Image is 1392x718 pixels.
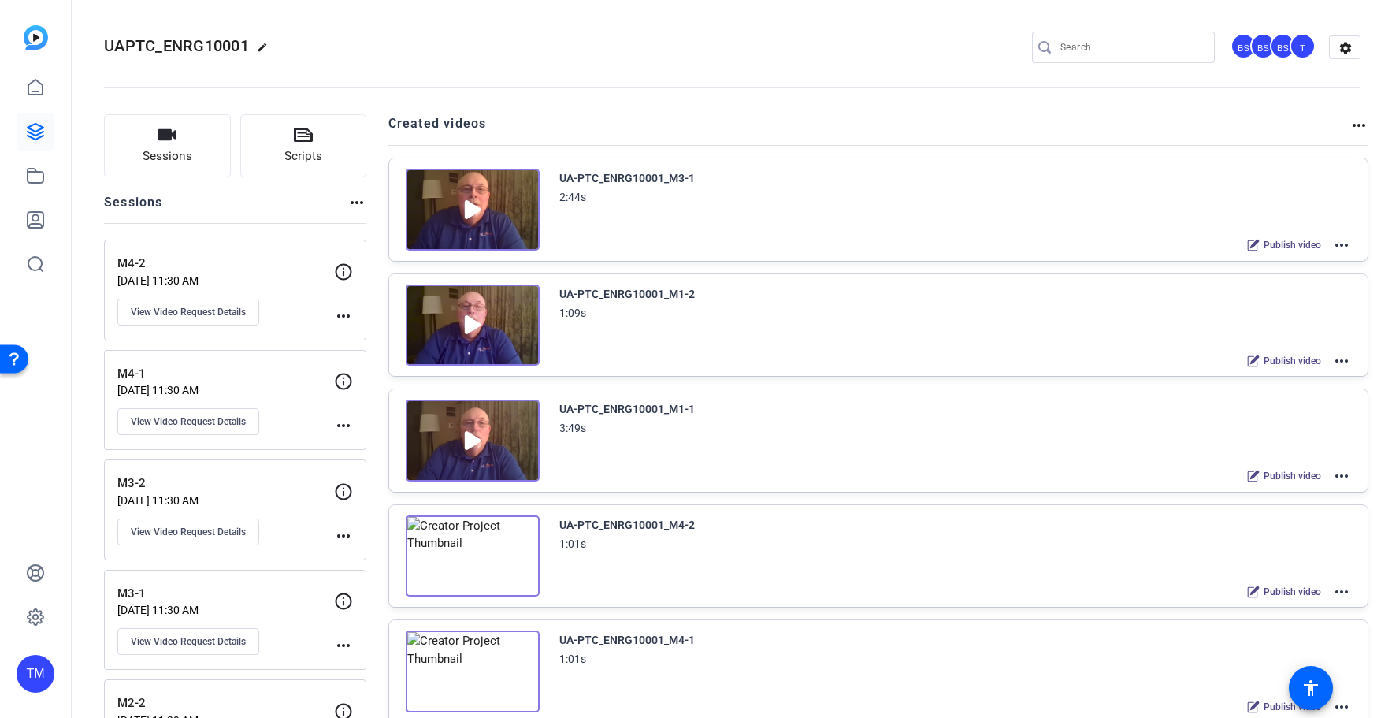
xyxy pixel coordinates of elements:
ngx-avatar: Brian Sly [1250,33,1278,61]
ngx-avatar: Tim Marietta [1290,33,1317,61]
mat-icon: more_horiz [1332,352,1351,370]
ngx-avatar: Bradley Spinsby [1231,33,1258,61]
div: T [1290,33,1316,59]
span: View Video Request Details [131,306,246,318]
span: Publish video [1264,239,1321,251]
mat-icon: edit [257,42,276,61]
div: 2:44s [559,188,586,206]
p: [DATE] 11:30 AM [117,384,334,396]
mat-icon: more_horiz [1332,236,1351,255]
div: 1:01s [559,534,586,553]
div: UA-PTC_ENRG10001_M3-1 [559,169,695,188]
button: View Video Request Details [117,408,259,435]
span: View Video Request Details [131,415,246,428]
input: Search [1060,38,1202,57]
span: View Video Request Details [131,526,246,538]
span: Publish video [1264,586,1321,598]
span: UAPTC_ENRG10001 [104,36,249,55]
span: Sessions [143,147,192,166]
img: Creator Project Thumbnail [406,285,540,366]
mat-icon: more_horiz [1332,582,1351,601]
div: BS [1250,33,1276,59]
mat-icon: more_horiz [347,193,366,212]
button: Sessions [104,114,231,177]
span: Publish video [1264,470,1321,482]
h2: Sessions [104,193,163,223]
p: M4-1 [117,365,334,383]
p: M2-2 [117,694,334,712]
div: UA-PTC_ENRG10001_M4-1 [559,631,695,649]
mat-icon: more_horiz [334,416,353,435]
div: UA-PTC_ENRG10001_M1-2 [559,285,695,303]
div: BS [1270,33,1296,59]
div: 1:09s [559,303,586,322]
span: Publish video [1264,355,1321,367]
mat-icon: settings [1330,36,1361,60]
button: View Video Request Details [117,519,259,545]
mat-icon: more_horiz [1349,116,1368,135]
button: View Video Request Details [117,628,259,655]
mat-icon: more_horiz [334,307,353,326]
span: View Video Request Details [131,635,246,648]
mat-icon: more_horiz [334,636,353,655]
p: M3-1 [117,585,334,603]
button: Scripts [240,114,367,177]
p: M4-2 [117,255,334,273]
div: BS [1231,33,1257,59]
mat-icon: accessibility [1301,679,1320,698]
img: Creator Project Thumbnail [406,631,540,712]
img: Creator Project Thumbnail [406,515,540,597]
p: [DATE] 11:30 AM [117,604,334,616]
mat-icon: more_horiz [334,526,353,545]
div: UA-PTC_ENRG10001_M4-2 [559,515,695,534]
mat-icon: more_horiz [1332,698,1351,716]
h2: Created videos [388,114,1350,145]
div: 1:01s [559,649,586,668]
img: Creator Project Thumbnail [406,169,540,251]
span: Publish video [1264,701,1321,713]
span: Scripts [284,147,322,166]
img: blue-gradient.svg [24,25,48,50]
div: TM [17,655,54,693]
div: UA-PTC_ENRG10001_M1-1 [559,400,695,419]
mat-icon: more_horiz [1332,467,1351,485]
button: View Video Request Details [117,299,259,326]
p: [DATE] 11:30 AM [117,274,334,287]
ngx-avatar: Brandon Simmons [1270,33,1297,61]
p: M3-2 [117,474,334,493]
img: Creator Project Thumbnail [406,400,540,482]
p: [DATE] 11:30 AM [117,494,334,507]
div: 3:49s [559,419,586,437]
